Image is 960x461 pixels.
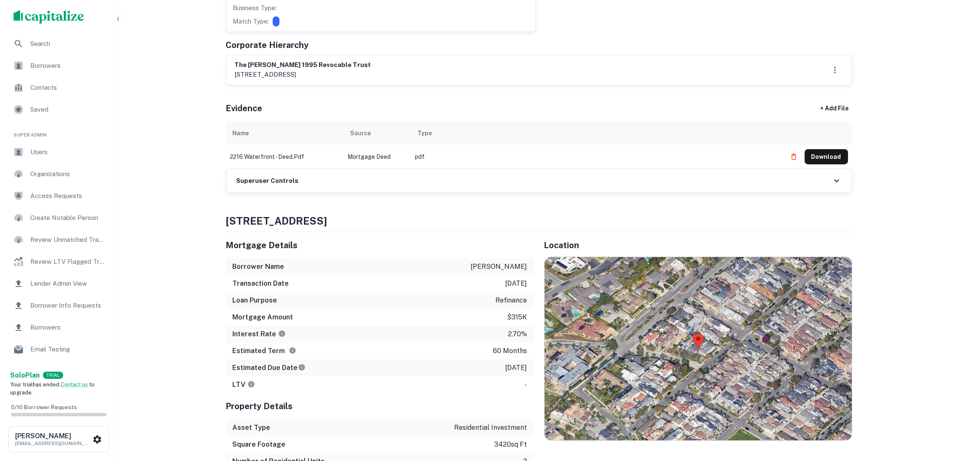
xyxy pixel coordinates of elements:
[411,121,782,145] th: Type
[43,372,63,379] div: TRIAL
[30,61,106,71] span: Borrowers
[233,3,277,13] p: Business Type:
[15,440,91,447] p: [EMAIL_ADDRESS][DOMAIN_NAME]
[30,235,106,245] span: Review Unmatched Transactions
[233,440,286,450] h6: Square Footage
[7,99,111,120] a: Saved
[233,16,269,27] p: Match Type:
[505,279,527,289] p: [DATE]
[13,10,84,24] img: capitalize-logo.png
[7,273,111,294] a: Lender Admin View
[7,361,111,381] a: Email Analytics
[30,191,106,201] span: Access Requests
[30,83,106,93] span: Contacts
[344,145,411,169] td: Mortgage Deed
[411,145,782,169] td: pdf
[7,317,111,338] a: Borrowers
[805,149,848,164] button: Download
[233,423,271,433] h6: Asset Type
[226,400,534,413] h5: Property Details
[505,363,527,373] p: [DATE]
[418,128,432,138] div: Type
[226,145,344,169] td: 2216 waterfront - deed.pdf
[226,121,852,169] div: scrollable content
[351,128,371,138] div: Source
[30,39,106,49] span: Search
[508,329,527,339] p: 2.70%
[8,426,109,453] button: [PERSON_NAME][EMAIL_ADDRESS][DOMAIN_NAME]
[233,329,286,339] h6: Interest Rate
[7,142,111,162] a: Users
[30,105,106,115] span: Saved
[7,34,111,54] a: Search
[508,312,527,322] p: $315k
[61,381,88,388] a: Contact us
[7,252,111,272] a: Review LTV Flagged Transactions
[289,347,296,354] svg: Term is based on a standard schedule for this type of loan.
[30,322,106,332] span: Borrowers
[30,169,106,179] span: Organizations
[805,101,864,116] div: + Add File
[233,346,296,356] h6: Estimated Term
[278,330,286,338] svg: The interest rates displayed on the website are for informational purposes only and may be report...
[7,230,111,250] a: Review Unmatched Transactions
[226,39,309,51] h5: Corporate Hierarchy
[455,423,527,433] p: residential investment
[15,433,91,440] h6: [PERSON_NAME]
[7,56,111,76] a: Borrowers
[10,371,40,379] strong: Solo Plan
[7,121,111,142] li: Super Admin
[235,70,371,80] p: [STREET_ADDRESS]
[496,295,527,306] p: refinance
[493,346,527,356] p: 60 months
[226,102,263,115] h5: Evidence
[786,150,801,163] button: Delete file
[233,262,285,272] h6: Borrower Name
[226,213,852,228] h4: [STREET_ADDRESS]
[344,121,411,145] th: Source
[471,262,527,272] p: [PERSON_NAME]
[7,78,111,98] a: Contacts
[525,380,527,390] p: -
[544,239,852,252] h5: Location
[7,208,111,228] a: Create Notable Person
[237,176,299,186] h6: Superuser Controls
[30,213,106,223] span: Create Notable Person
[233,312,293,322] h6: Mortgage Amount
[233,363,306,373] h6: Estimated Due Date
[247,381,255,388] svg: LTVs displayed on the website are for informational purposes only and may be reported incorrectly...
[233,380,255,390] h6: LTV
[7,295,111,316] a: Borrower Info Requests
[30,279,106,289] span: Lender Admin View
[233,128,249,138] div: Name
[226,121,344,145] th: Name
[30,147,106,157] span: Users
[233,279,289,289] h6: Transaction Date
[918,394,960,434] iframe: Chat Widget
[7,186,111,206] a: Access Requests
[235,60,371,70] h6: the [PERSON_NAME] 1995 revocable trust
[7,339,111,359] a: Email Testing
[226,239,534,252] h5: Mortgage Details
[495,440,527,450] p: 3420 sq ft
[7,164,111,184] a: Organizations
[30,344,106,354] span: Email Testing
[11,404,77,410] span: 0 / 10 Borrower Requests
[10,370,40,381] a: SoloPlan
[233,295,277,306] h6: Loan Purpose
